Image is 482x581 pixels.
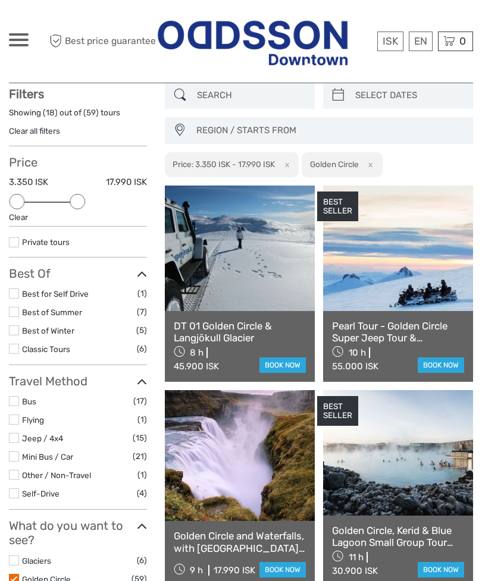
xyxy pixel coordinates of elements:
a: book now [418,562,464,577]
a: Classic Tours [22,344,70,354]
a: Golden Circle, Kerid & Blue Lagoon Small Group Tour with Admission Ticket [332,525,464,549]
label: 17.990 ISK [106,176,147,189]
span: (15) [133,431,147,445]
label: 3.350 ISK [9,176,48,189]
span: 10 h [349,347,366,358]
span: (5) [136,324,147,337]
a: book now [259,357,306,373]
p: We're away right now. Please check back later! [17,21,134,30]
div: Clear [9,212,147,223]
a: Pearl Tour - Golden Circle Super Jeep Tour & Snowmobiling - from [GEOGRAPHIC_DATA] [332,320,464,344]
span: ISK [383,35,398,47]
div: Showing ( ) out of ( ) tours [9,107,147,125]
h2: Price: 3.350 ISK - 17.990 ISK [173,159,275,169]
span: (1) [137,413,147,426]
a: Other / Non-Travel [22,470,91,480]
span: (1) [137,287,147,300]
a: book now [418,357,464,373]
a: Jeep / 4x4 [22,434,63,443]
div: EN [409,32,433,51]
img: Reykjavik Residence [156,12,350,71]
div: BEST SELLER [317,396,358,426]
input: SELECT DATES [350,85,467,106]
button: x [361,158,377,171]
span: (17) [133,394,147,408]
span: Best price guarantee [46,32,156,51]
a: Mini Bus / Car [22,452,73,461]
button: Open LiveChat chat widget [137,18,151,33]
a: Best of Summer [22,307,82,317]
a: Best for Self Drive [22,289,89,299]
span: (6) [137,554,147,567]
span: (4) [137,486,147,500]
strong: Filters [9,87,44,101]
a: Best of Winter [22,326,74,335]
span: 11 h [349,552,364,563]
label: 59 [86,107,96,118]
a: Glaciers [22,556,51,566]
a: DT 01 Golden Circle & Langjökull Glacier [174,320,306,344]
h3: Price [9,155,147,169]
h3: What do you want to see? [9,519,147,548]
a: Flying [22,415,44,425]
div: 30.900 ISK [332,566,378,576]
label: 18 [46,107,55,118]
div: 17.990 ISK [214,565,255,576]
button: REGION / STARTS FROM [191,121,467,140]
span: (21) [133,450,147,463]
a: Private tours [22,237,70,247]
span: (1) [137,468,147,482]
span: 8 h [190,347,204,358]
h3: Best Of [9,266,147,281]
a: Golden Circle and Waterfalls, with [GEOGRAPHIC_DATA] and Kerið in small group [174,530,306,554]
a: Bus [22,397,36,406]
div: 45.900 ISK [174,361,219,372]
button: x [277,158,293,171]
span: (6) [137,342,147,356]
h2: Golden Circle [310,159,359,169]
a: Clear all filters [9,126,60,136]
span: 9 h [190,565,203,576]
span: (7) [137,305,147,319]
a: Self-Drive [22,489,60,498]
a: book now [259,562,306,577]
h3: Travel Method [9,374,147,388]
div: BEST SELLER [317,191,358,221]
span: 0 [458,35,468,47]
div: 55.000 ISK [332,361,378,372]
input: SEARCH [192,85,309,106]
